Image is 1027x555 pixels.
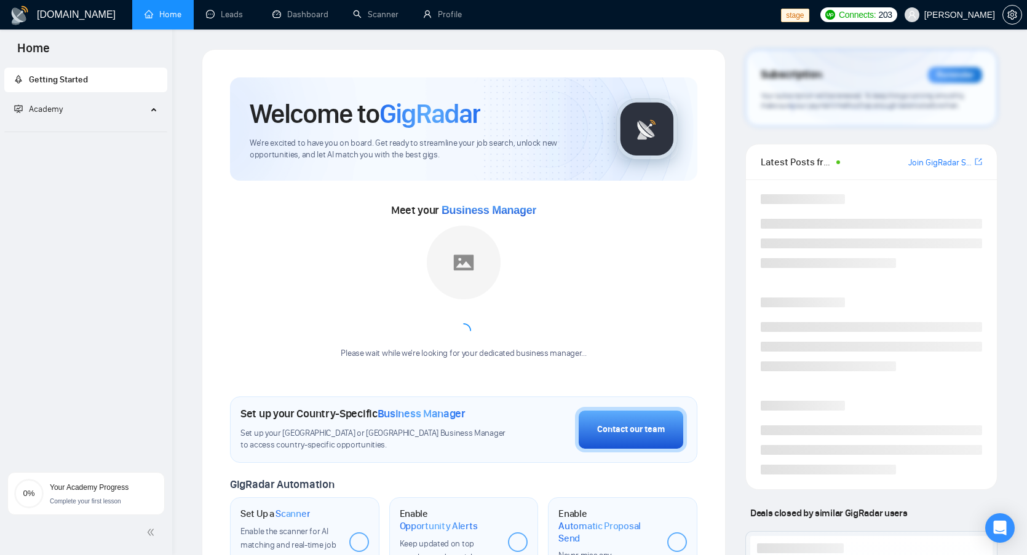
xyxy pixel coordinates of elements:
span: Scanner [276,508,310,520]
span: Getting Started [29,74,88,85]
h1: Welcome to [250,97,480,130]
span: Business Manager [378,407,466,420]
span: setting [1003,10,1021,20]
a: Join GigRadar Slack Community [908,156,972,170]
img: upwork-logo.png [825,10,835,20]
a: export [975,156,982,168]
span: Academy [29,104,63,114]
span: stage [781,9,809,22]
div: Open Intercom Messenger [985,513,1015,543]
h1: Enable [558,508,657,544]
span: 0% [14,489,44,497]
button: setting [1002,5,1022,25]
a: searchScanner [353,9,399,20]
li: Academy Homepage [4,127,167,135]
a: messageLeads [206,9,248,20]
span: Set up your [GEOGRAPHIC_DATA] or [GEOGRAPHIC_DATA] Business Manager to access country-specific op... [240,428,509,451]
span: GigRadar [379,97,480,130]
span: Connects: [839,8,876,22]
span: Home [7,39,60,65]
span: We're excited to have you on board. Get ready to streamline your job search, unlock new opportuni... [250,138,597,161]
span: Your subscription will be renewed. To keep things running smoothly, make sure your payment method... [761,91,965,111]
span: fund-projection-screen [14,104,23,113]
span: rocket [14,75,23,84]
span: Latest Posts from the GigRadar Community [761,154,833,170]
div: Reminder [928,67,982,83]
a: dashboardDashboard [272,9,328,20]
span: user [908,10,916,19]
h1: Enable [400,508,499,532]
span: Deals closed by similar GigRadar users [745,502,912,524]
span: Academy [14,104,63,114]
span: Your Academy Progress [50,483,129,492]
span: Complete your first lesson [50,498,121,505]
a: setting [1002,10,1022,20]
span: Automatic Proposal Send [558,520,657,544]
span: Subscription [761,65,822,85]
div: Please wait while we're looking for your dedicated business manager... [333,348,593,360]
h1: Set up your Country-Specific [240,407,466,420]
img: gigradar-logo.png [616,98,678,160]
span: loading [454,321,474,341]
li: Getting Started [4,68,167,92]
img: logo [10,6,30,25]
span: Business Manager [442,204,536,216]
div: Contact our team [597,423,665,436]
button: Contact our team [575,407,687,452]
span: export [975,157,982,167]
h1: Set Up a [240,508,310,520]
img: placeholder.png [427,226,501,299]
a: userProfile [423,9,462,20]
span: GigRadar Automation [230,478,334,491]
span: Opportunity Alerts [400,520,478,532]
a: homeHome [145,9,181,20]
span: Meet your [391,203,536,217]
span: 203 [878,8,892,22]
span: double-left [146,526,159,538]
